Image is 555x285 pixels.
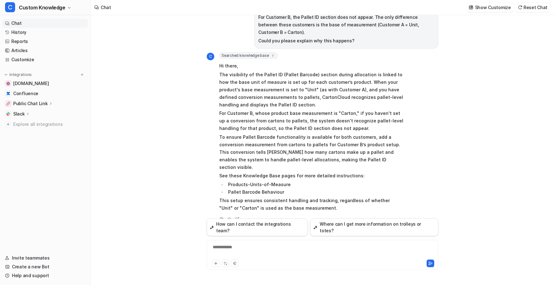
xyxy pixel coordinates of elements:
[3,28,88,37] a: History
[3,72,34,78] button: Integrations
[80,73,84,77] img: menu_add.svg
[13,100,48,107] p: Public Chat Link
[310,218,438,236] button: Where can I get more information on trolleys or totes?
[219,62,403,70] p: Hi there,
[219,110,403,132] p: For Customer B, whose product base measurement is "Carton," if you haven't set up a conversion fr...
[518,5,522,10] img: reset
[219,172,403,180] p: See these Knowledge Base pages for more detailed instructions:
[3,262,88,271] a: Create a new Bot
[6,112,10,116] img: Slack
[258,13,434,36] p: For Customer B, the Pallet ID section does not appear. The only difference between these customer...
[13,90,38,97] span: Confluence
[219,197,403,212] p: This setup ensures consistent handling and tracking, regardless of whether "Unit" or "Carton" is ...
[3,254,88,262] a: Invite teammates
[3,19,88,28] a: Chat
[469,5,473,10] img: customize
[6,92,10,95] img: Confluence
[219,52,277,59] span: Searched knowledge base
[6,102,10,105] img: Public Chat Link
[3,55,88,64] a: Customize
[6,82,10,85] img: help.cartoncloud.com
[258,37,434,45] p: Could you please explain why this happens?
[226,181,403,188] li: Products-Units-of-Measure
[475,4,511,11] p: Show Customize
[4,73,8,77] img: expand menu
[219,133,403,171] p: To ensure Pallet Barcode functionality is available for both customers, add a conversion measurem...
[19,3,65,12] span: Custom Knowledge
[207,53,214,60] span: C
[516,3,550,12] button: Reset Chat
[5,121,11,127] img: explore all integrations
[101,4,111,11] div: Chat
[467,3,513,12] button: Show Customize
[13,119,85,129] span: Explore all integrations
[3,46,88,55] a: Articles
[3,120,88,129] a: Explore all integrations
[3,271,88,280] a: Help and support
[3,79,88,88] a: help.cartoncloud.com[DOMAIN_NAME]
[219,71,403,109] p: The visibility of the Pallet ID (Pallet Barcode) section during allocation is linked to how the b...
[3,89,88,98] a: ConfluenceConfluence
[13,80,49,87] span: [DOMAIN_NAME]
[5,2,15,12] span: C
[207,218,308,236] button: How can I contact the integrations team?
[3,37,88,46] a: Reports
[9,72,32,77] p: Integrations
[226,188,403,196] li: Pallet Barcode Behaviour
[13,111,25,117] p: Slack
